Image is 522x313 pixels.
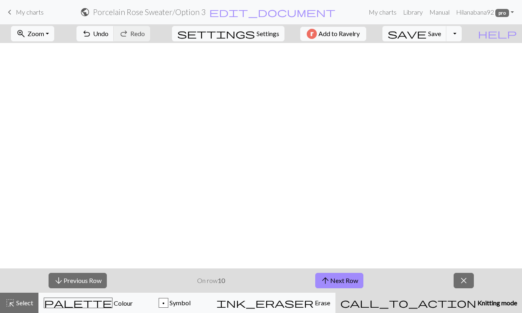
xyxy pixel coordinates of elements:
span: Colour [112,299,133,307]
button: SettingsSettings [172,26,284,41]
button: Next Row [315,273,363,288]
a: Hilanabana92 pro [453,4,517,20]
span: Select [15,299,33,307]
span: Settings [257,29,279,39]
span: Zoom [28,30,44,37]
span: Save [428,30,441,37]
p: On row [197,276,225,285]
button: Zoom [11,26,54,41]
span: Symbol [168,299,191,307]
span: keyboard_arrow_left [5,6,15,18]
span: undo [82,28,91,39]
span: save [388,28,427,39]
span: edit_document [209,6,335,18]
a: My charts [365,4,400,20]
span: highlight_alt [5,297,15,309]
a: My charts [5,5,44,19]
span: palette [44,297,112,309]
button: Add to Ravelry [300,27,366,41]
img: Ravelry [307,29,317,39]
button: Knitting mode [335,293,522,313]
span: pro [495,9,509,17]
strong: 10 [218,277,225,284]
button: Previous Row [49,273,107,288]
button: Save [382,26,447,41]
span: Add to Ravelry [318,29,360,39]
span: ink_eraser [216,297,314,309]
span: help [478,28,517,39]
button: Colour [38,293,138,313]
span: call_to_action [340,297,476,309]
span: zoom_in [16,28,26,39]
span: settings [177,28,255,39]
button: p Symbol [138,293,211,313]
span: Knitting mode [476,299,517,307]
span: public [80,6,90,18]
span: Erase [314,299,330,307]
span: Undo [93,30,108,37]
span: arrow_upward [320,275,330,286]
span: My charts [16,8,44,16]
a: Library [400,4,426,20]
button: Erase [211,293,335,313]
a: Manual [426,4,453,20]
span: arrow_downward [54,275,64,286]
span: close [459,275,469,286]
i: Settings [177,29,255,39]
div: p [159,298,168,308]
h2: Porcelain Rose Sweater / Option 3 [93,7,206,17]
button: Undo [76,26,114,41]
